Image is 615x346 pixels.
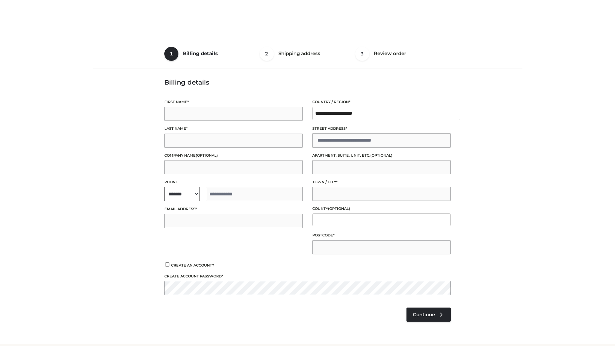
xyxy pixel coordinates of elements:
span: Create an account? [171,263,214,268]
span: (optional) [370,153,392,158]
span: Continue [413,312,435,317]
span: (optional) [328,206,350,211]
span: (optional) [196,153,218,158]
label: Last name [164,126,303,132]
span: 1 [164,47,178,61]
label: Town / City [312,179,451,185]
span: Shipping address [278,50,320,56]
label: Create account password [164,273,451,279]
span: Billing details [183,50,218,56]
a: Continue [406,308,451,322]
label: County [312,206,451,212]
span: Review order [374,50,406,56]
label: Postcode [312,232,451,238]
h3: Billing details [164,78,451,86]
label: Country / Region [312,99,451,105]
span: 2 [260,47,274,61]
label: Email address [164,206,303,212]
label: Apartment, suite, unit, etc. [312,152,451,159]
label: First name [164,99,303,105]
label: Phone [164,179,303,185]
span: 3 [355,47,369,61]
label: Company name [164,152,303,159]
label: Street address [312,126,451,132]
input: Create an account? [164,262,170,267]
